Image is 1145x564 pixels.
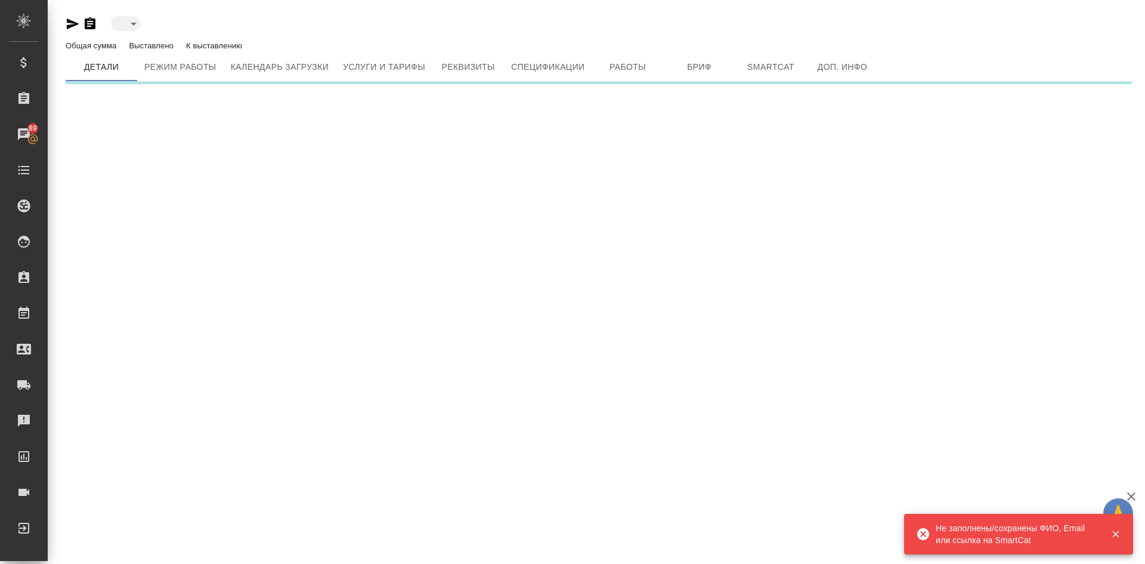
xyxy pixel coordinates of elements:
button: Закрыть [1103,529,1128,540]
span: Smartcat [742,60,800,75]
span: Бриф [671,60,728,75]
span: Детали [73,60,130,75]
a: 89 [3,119,45,149]
div: ​ [111,16,141,31]
p: Выставлено [129,41,177,50]
span: Услуги и тарифы [343,60,425,75]
span: Спецификации [511,60,584,75]
span: Реквизиты [440,60,497,75]
span: 🙏 [1108,501,1128,526]
span: 89 [21,122,44,134]
button: Скопировать ссылку [83,17,97,31]
span: Календарь загрузки [231,60,329,75]
button: Скопировать ссылку для ЯМессенджера [66,17,80,31]
button: 🙏 [1103,498,1133,528]
p: К выставлению [186,41,245,50]
span: Режим работы [144,60,216,75]
span: Доп. инфо [814,60,871,75]
div: Не заполнены/сохранены ФИО, Email или ссылка на SmartCat [936,522,1093,546]
p: Общая сумма [66,41,119,50]
span: Работы [599,60,657,75]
